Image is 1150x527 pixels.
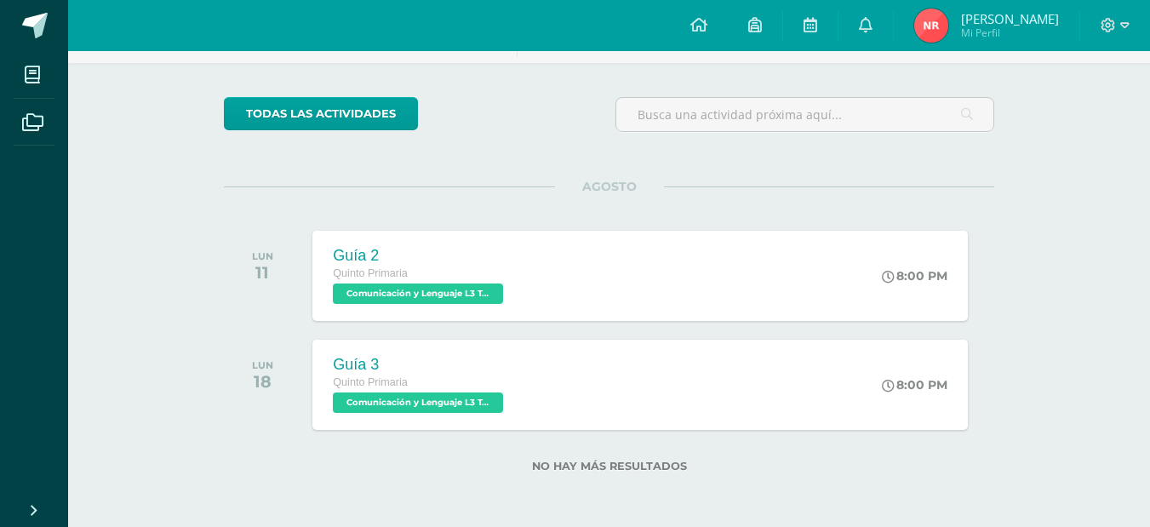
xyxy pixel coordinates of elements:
span: Quinto Primaria [333,267,408,279]
input: Busca una actividad próxima aquí... [616,98,993,131]
div: 8:00 PM [882,377,947,392]
div: 11 [252,262,273,283]
div: LUN [252,359,273,371]
div: 8:00 PM [882,268,947,284]
div: Guía 3 [333,356,507,374]
label: No hay más resultados [224,460,994,473]
div: 18 [252,371,273,392]
span: [PERSON_NAME] [961,10,1059,27]
span: Comunicación y Lenguaje L3 Terce Idioma 'A' [333,392,503,413]
span: Mi Perfil [961,26,1059,40]
a: todas las Actividades [224,97,418,130]
div: LUN [252,250,273,262]
img: 7e78ba7b6fb18d8c69a8c3357c9955b3.png [914,9,948,43]
div: Guía 2 [333,247,507,265]
span: AGOSTO [555,179,664,194]
span: Comunicación y Lenguaje L3 Terce Idioma 'A' [333,284,503,304]
span: Quinto Primaria [333,376,408,388]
